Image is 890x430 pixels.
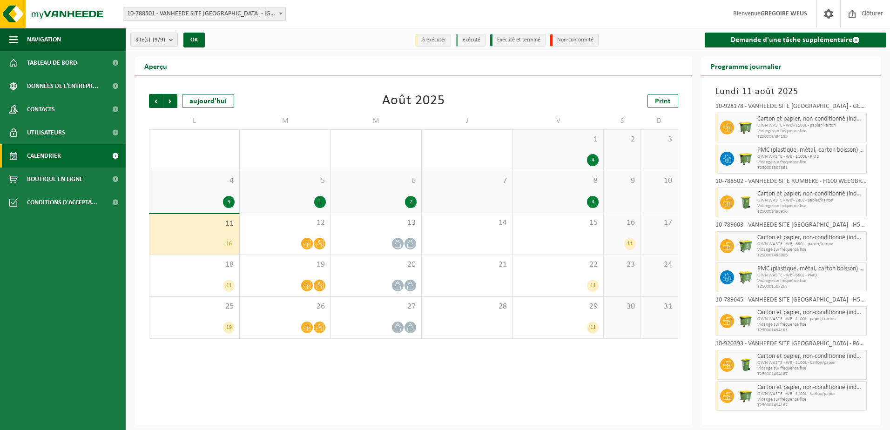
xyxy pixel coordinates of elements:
[757,247,864,253] span: Vidange sur fréquence fixe
[336,218,417,228] span: 13
[739,195,753,209] img: WB-0240-HPE-GN-50
[757,384,864,391] span: Carton et papier, non-conditionné (industriel)
[244,218,325,228] span: 12
[715,297,867,306] div: 10-789645 - VANHEEDE SITE [GEOGRAPHIC_DATA] - H5600 BURELEN STORTPLAATS - [GEOGRAPHIC_DATA]
[27,28,61,51] span: Navigation
[715,103,867,113] div: 10-928178 - VANHEEDE SITE [GEOGRAPHIC_DATA] - GEBOUW A - [GEOGRAPHIC_DATA]
[608,260,636,270] span: 23
[135,33,165,47] span: Site(s)
[518,260,599,270] span: 22
[336,260,417,270] span: 20
[739,152,753,166] img: WB-1100-HPE-GN-50
[715,222,867,231] div: 10-789603 - VANHEEDE SITE [GEOGRAPHIC_DATA] - H5500 (LOODS VES) - [GEOGRAPHIC_DATA]
[705,33,887,47] a: Demande d'une tâche supplémentaire
[757,198,864,203] span: OWN WASTE - WB - 240L - papier/karton
[382,94,445,108] div: Août 2025
[757,160,864,165] span: Vidange sur fréquence fixe
[154,219,235,229] span: 11
[27,168,83,191] span: Boutique en ligne
[336,302,417,312] span: 27
[587,154,599,166] div: 4
[244,134,325,145] span: 29
[757,273,864,278] span: OWN WASTE - WB - 660L - PMD
[123,7,285,20] span: 10-788501 - VANHEEDE SITE RUMBEKE - RUMBEKE
[715,341,867,350] div: 10-920393 - VANHEEDE SITE [GEOGRAPHIC_DATA] - PARKING - [GEOGRAPHIC_DATA]
[27,121,65,144] span: Utilisateurs
[426,176,507,186] span: 7
[550,34,599,47] li: Non-conformité
[761,10,807,17] strong: GREGOIRE WEUS
[608,218,636,228] span: 16
[739,358,753,372] img: WB-0240-HPE-GN-50
[490,34,546,47] li: Exécuté et terminé
[624,238,636,250] div: 11
[739,239,753,253] img: WB-0660-HPE-GN-50
[757,253,864,258] span: T250001493966
[641,113,678,129] td: D
[757,366,864,371] span: Vidange sur fréquence fixe
[757,265,864,273] span: PMC (plastique, métal, carton boisson) (industriel)
[757,123,864,128] span: OWN WASTE - WB - 1100L - papier/karton
[646,302,673,312] span: 31
[149,94,163,108] span: Précédent
[757,328,864,333] span: T250001494181
[456,34,485,47] li: exécuté
[336,176,417,186] span: 6
[154,176,235,186] span: 4
[608,134,636,145] span: 2
[757,209,864,215] span: T250001493956
[739,270,753,284] img: WB-0660-HPE-GN-50
[757,203,864,209] span: Vidange sur fréquence fixe
[426,260,507,270] span: 21
[757,309,864,316] span: Carton et papier, non-conditionné (industriel)
[757,128,864,134] span: Vidange sur fréquence fixe
[757,190,864,198] span: Carton et papier, non-conditionné (industriel)
[757,403,864,408] span: T250001494167
[757,391,864,397] span: OWN WASTE - WB - 1100L - karton/papier
[757,242,864,247] span: OWN WASTE - WB - 660L - papier/karton
[604,113,641,129] td: S
[183,33,205,47] button: OK
[757,360,864,366] span: OWN WASTE - WB - 1100L - karton/papier
[757,397,864,403] span: Vidange sur fréquence fixe
[130,33,178,47] button: Site(s)(9/9)
[587,280,599,292] div: 11
[135,57,176,75] h2: Aperçu
[646,134,673,145] span: 3
[154,134,235,145] span: 28
[715,85,867,99] h3: Lundi 11 août 2025
[223,196,235,208] div: 9
[163,94,177,108] span: Suivant
[757,322,864,328] span: Vidange sur fréquence fixe
[757,316,864,322] span: OWN WASTE - WB - 1100L - papier/karton
[587,196,599,208] div: 4
[701,57,790,75] h2: Programme journalier
[27,191,97,214] span: Conditions d'accepta...
[518,218,599,228] span: 15
[655,98,671,105] span: Print
[244,302,325,312] span: 26
[646,260,673,270] span: 24
[153,37,165,43] count: (9/9)
[646,176,673,186] span: 10
[757,284,864,289] span: T250001507267
[123,7,286,21] span: 10-788501 - VANHEEDE SITE RUMBEKE - RUMBEKE
[415,34,451,47] li: à exécuter
[757,234,864,242] span: Carton et papier, non-conditionné (industriel)
[27,144,61,168] span: Calendrier
[426,218,507,228] span: 14
[513,113,604,129] td: V
[182,94,234,108] div: aujourd'hui
[757,165,864,171] span: T250001507381
[244,176,325,186] span: 5
[608,302,636,312] span: 30
[154,302,235,312] span: 25
[518,134,599,145] span: 1
[739,389,753,403] img: WB-1100-HPE-GN-50
[149,113,240,129] td: L
[336,134,417,145] span: 30
[244,260,325,270] span: 19
[739,314,753,328] img: WB-1100-HPE-GN-50
[757,147,864,154] span: PMC (plastique, métal, carton boisson) (industriel)
[223,280,235,292] div: 11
